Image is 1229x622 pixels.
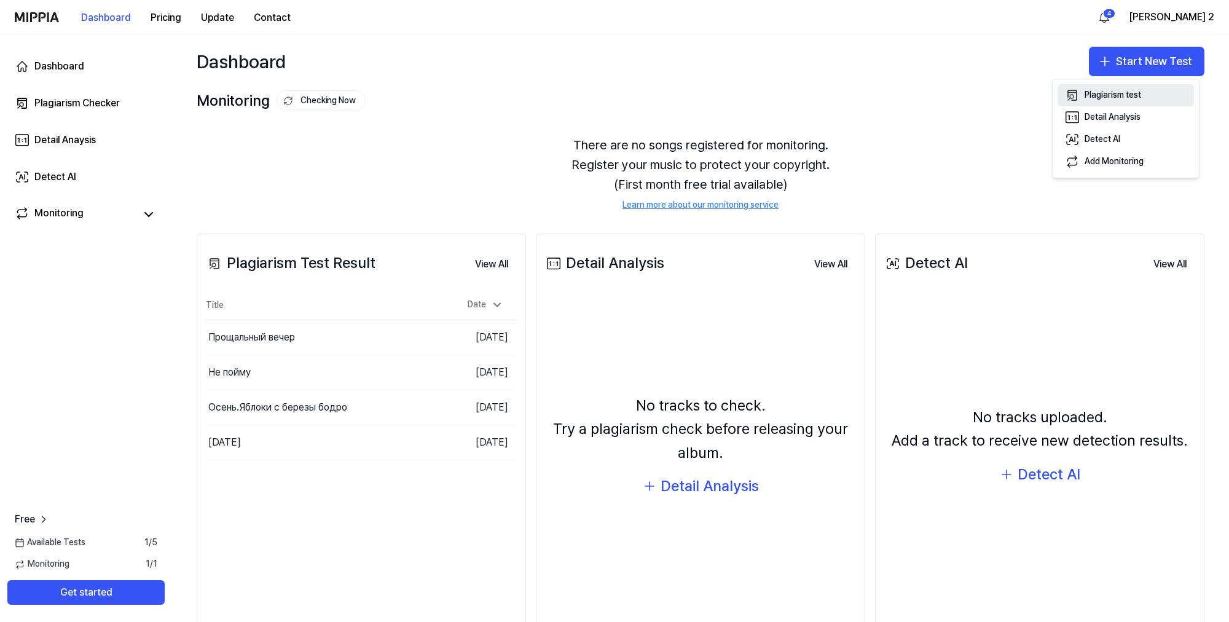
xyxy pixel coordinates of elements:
[191,1,244,34] a: Update
[244,6,300,30] button: Contact
[1058,151,1194,173] button: Add Monitoring
[1058,128,1194,151] button: Detect AI
[1085,155,1144,168] div: Add Monitoring
[892,406,1188,453] div: No tracks uploaded. Add a track to receive new detection results.
[440,355,519,390] td: [DATE]
[141,6,191,30] button: Pricing
[440,320,519,355] td: [DATE]
[208,330,295,345] div: Прощальный вечер
[146,558,157,570] span: 1 / 1
[34,59,84,74] div: Dashboard
[1085,111,1141,124] div: Detail Analysis
[15,558,69,570] span: Monitoring
[205,291,440,320] th: Title
[1097,10,1112,25] img: 알림
[34,133,96,148] div: Detail Anaysis
[883,251,968,275] div: Detect AI
[1018,463,1080,486] div: Detect AI
[34,206,84,223] div: Monitoring
[465,252,518,277] button: View All
[7,52,165,81] a: Dashboard
[999,463,1080,486] button: Detect AI
[7,580,165,605] button: Get started
[7,89,165,118] a: Plagiarism Checker
[1089,47,1204,76] button: Start New Test
[1058,84,1194,106] button: Plagiarism test
[1094,7,1114,27] button: 알림4
[1144,252,1196,277] button: View All
[71,6,141,30] button: Dashboard
[15,512,50,527] a: Free
[1129,10,1214,25] button: [PERSON_NAME] 2
[1144,251,1196,277] a: View All
[440,425,519,460] td: [DATE]
[15,12,59,22] img: logo
[661,474,759,498] div: Detail Analysis
[1058,106,1194,128] button: Detail Analysis
[277,90,366,111] button: Checking Now
[1085,89,1141,101] div: Plagiarism test
[205,251,375,275] div: Plagiarism Test Result
[191,6,244,30] button: Update
[642,474,759,498] button: Detail Analysis
[463,295,508,315] div: Date
[15,537,85,549] span: Available Tests
[34,96,120,111] div: Plagiarism Checker
[440,390,519,425] td: [DATE]
[804,252,857,277] button: View All
[1103,9,1115,18] div: 4
[1085,133,1120,146] div: Detect AI
[544,251,664,275] div: Detail Analysis
[197,120,1204,226] div: There are no songs registered for monitoring. Register your music to protect your copyright. (Fir...
[197,89,366,112] div: Monitoring
[208,400,347,415] div: Осень.Яблоки с березы бодро
[197,47,286,76] div: Dashboard
[622,199,779,211] a: Learn more about our monitoring service
[208,435,241,450] div: [DATE]
[15,512,35,527] span: Free
[34,170,76,184] div: Detect AI
[7,125,165,155] a: Detail Anaysis
[465,251,518,277] a: View All
[7,162,165,192] a: Detect AI
[544,394,857,465] div: No tracks to check. Try a plagiarism check before releasing your album.
[208,365,251,380] div: Не пойму
[144,537,157,549] span: 1 / 5
[804,251,857,277] a: View All
[15,206,135,223] a: Monitoring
